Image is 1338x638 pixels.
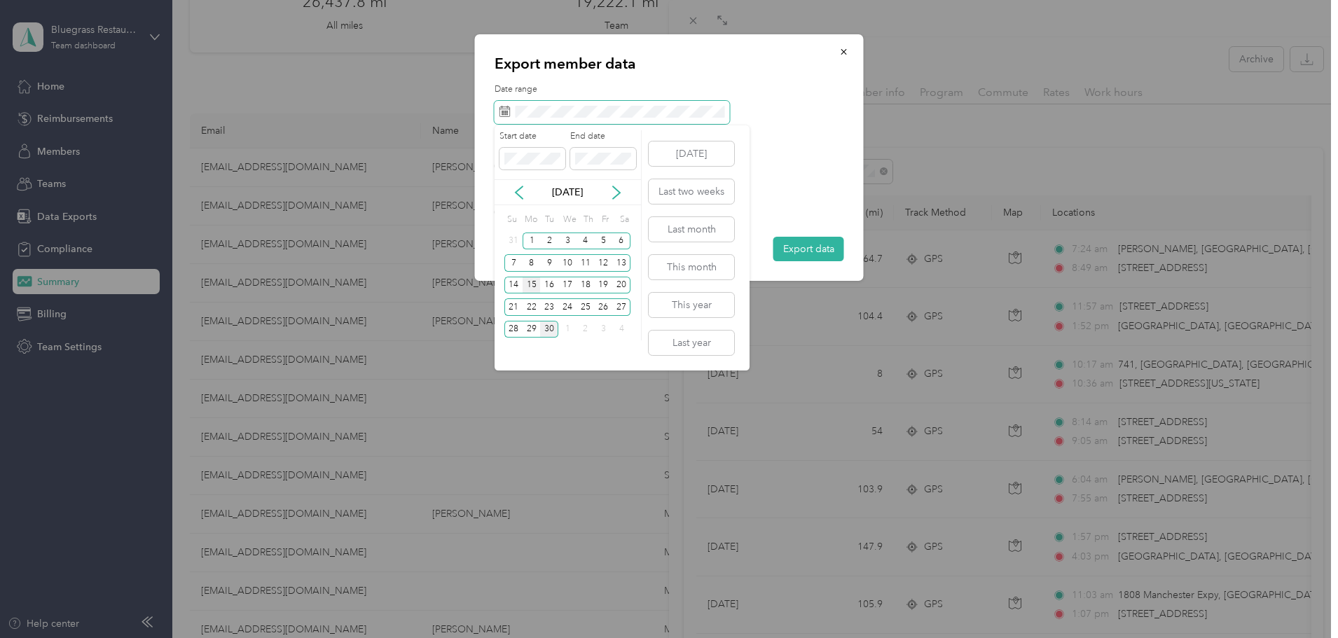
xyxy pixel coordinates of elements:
button: Export data [773,237,844,261]
div: Fr [599,210,612,230]
div: 2 [540,233,558,250]
div: 9 [540,254,558,272]
button: Last two weeks [649,179,734,204]
div: 13 [612,254,630,272]
button: This month [649,255,734,279]
div: Mo [523,210,538,230]
div: 11 [577,254,595,272]
label: Start date [499,130,565,143]
div: 7 [504,254,523,272]
div: 8 [523,254,541,272]
div: 16 [540,277,558,294]
div: 28 [504,321,523,338]
button: [DATE] [649,141,734,166]
div: 18 [577,277,595,294]
div: 3 [595,321,613,338]
div: 15 [523,277,541,294]
div: 24 [558,298,577,316]
div: 21 [504,298,523,316]
div: Sa [617,210,630,230]
iframe: Everlance-gr Chat Button Frame [1260,560,1338,638]
div: 2 [577,321,595,338]
div: 10 [558,254,577,272]
div: 5 [595,233,613,250]
div: 26 [595,298,613,316]
div: 14 [504,277,523,294]
div: 4 [577,233,595,250]
label: End date [570,130,636,143]
div: 31 [504,233,523,250]
div: 19 [595,277,613,294]
div: 4 [612,321,630,338]
div: 23 [540,298,558,316]
div: 17 [558,277,577,294]
div: 12 [595,254,613,272]
div: 25 [577,298,595,316]
button: This year [649,293,734,317]
div: 1 [558,321,577,338]
div: 27 [612,298,630,316]
div: 20 [612,277,630,294]
div: Th [581,210,595,230]
div: Su [504,210,518,230]
p: Export member data [495,54,844,74]
button: Last year [649,331,734,355]
label: Date range [495,83,844,96]
div: We [560,210,577,230]
div: 30 [540,321,558,338]
div: 22 [523,298,541,316]
div: 1 [523,233,541,250]
div: 29 [523,321,541,338]
button: Last month [649,217,734,242]
div: 6 [612,233,630,250]
div: Tu [542,210,556,230]
p: [DATE] [538,185,597,200]
div: 3 [558,233,577,250]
